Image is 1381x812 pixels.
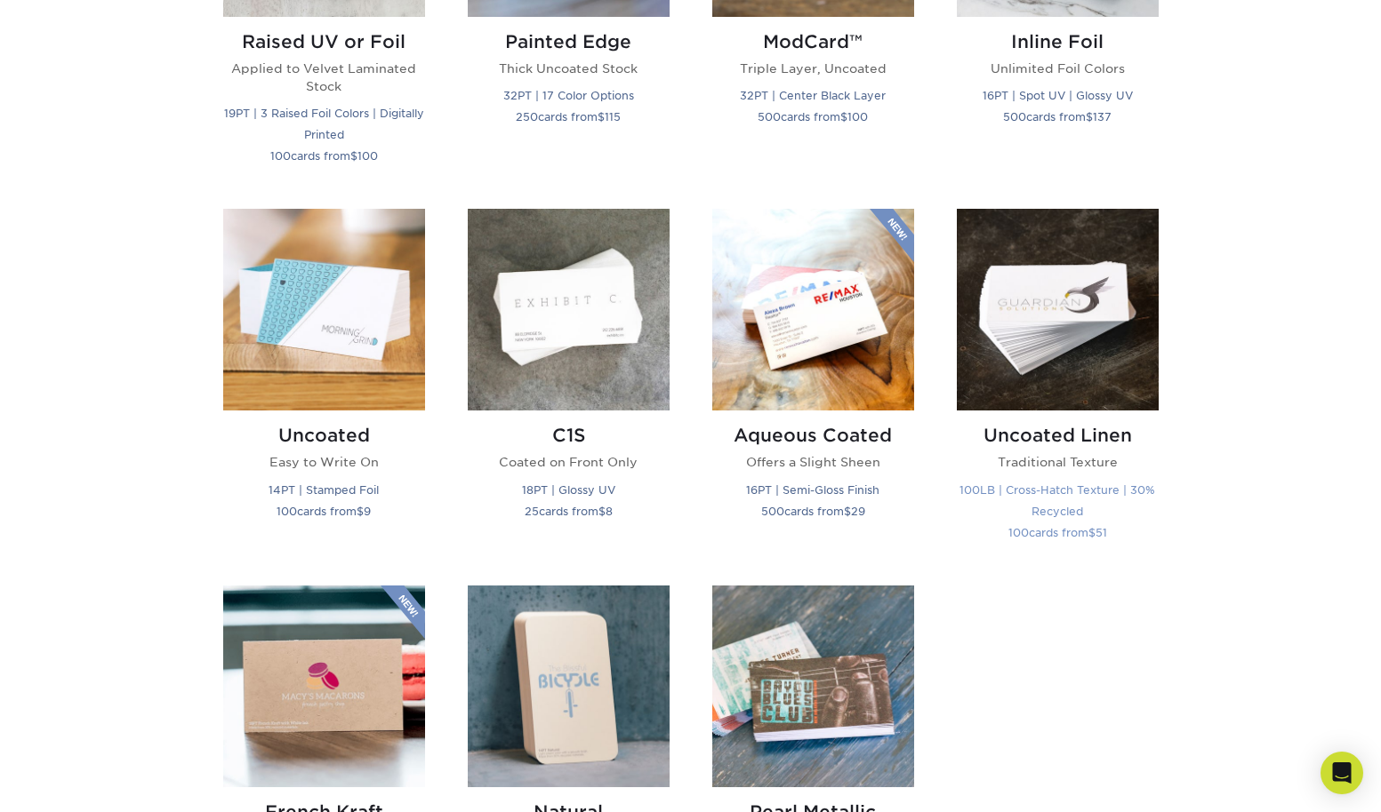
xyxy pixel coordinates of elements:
[840,110,847,123] span: $
[1096,526,1107,539] span: 51
[758,110,868,123] small: cards from
[270,149,378,163] small: cards from
[761,505,784,518] span: 500
[468,31,670,52] h2: Painted Edge
[1093,110,1112,123] span: 137
[350,149,357,163] span: $
[223,209,425,410] img: Uncoated Business Cards
[758,110,781,123] span: 500
[598,505,606,518] span: $
[712,585,914,787] img: Pearl Metallic Business Cards
[522,483,615,497] small: 18PT | Glossy UV
[746,483,879,497] small: 16PT | Semi-Gloss Finish
[957,209,1159,563] a: Uncoated Linen Business Cards Uncoated Linen Traditional Texture 100LB | Cross-Hatch Texture | 30...
[277,505,297,518] span: 100
[712,425,914,446] h2: Aqueous Coated
[223,585,425,787] img: French Kraft Business Cards
[223,425,425,446] h2: Uncoated
[468,209,670,410] img: C1S Business Cards
[525,505,613,518] small: cards from
[712,209,914,410] img: Aqueous Coated Business Cards
[516,110,538,123] span: 250
[712,60,914,77] p: Triple Layer, Uncoated
[468,209,670,563] a: C1S Business Cards C1S Coated on Front Only 18PT | Glossy UV 25cards from$8
[959,483,1155,518] small: 100LB | Cross-Hatch Texture | 30% Recycled
[1321,752,1363,794] div: Open Intercom Messenger
[1008,526,1029,539] span: 100
[606,505,613,518] span: 8
[844,505,851,518] span: $
[269,483,379,497] small: 14PT | Stamped Foil
[525,505,539,518] span: 25
[712,453,914,471] p: Offers a Slight Sheen
[468,453,670,471] p: Coated on Front Only
[223,31,425,52] h2: Raised UV or Foil
[381,585,425,639] img: New Product
[516,110,621,123] small: cards from
[847,110,868,123] span: 100
[957,31,1159,52] h2: Inline Foil
[223,453,425,471] p: Easy to Write On
[468,585,670,787] img: Natural Business Cards
[761,505,865,518] small: cards from
[957,209,1159,410] img: Uncoated Linen Business Cards
[503,89,634,102] small: 32PT | 17 Color Options
[1008,526,1107,539] small: cards from
[357,505,364,518] span: $
[1003,110,1026,123] span: 500
[223,209,425,563] a: Uncoated Business Cards Uncoated Easy to Write On 14PT | Stamped Foil 100cards from$9
[712,31,914,52] h2: ModCard™
[364,505,371,518] span: 9
[468,60,670,77] p: Thick Uncoated Stock
[357,149,378,163] span: 100
[224,107,424,141] small: 19PT | 3 Raised Foil Colors | Digitally Printed
[1003,110,1112,123] small: cards from
[957,60,1159,77] p: Unlimited Foil Colors
[870,209,914,262] img: New Product
[712,209,914,563] a: Aqueous Coated Business Cards Aqueous Coated Offers a Slight Sheen 16PT | Semi-Gloss Finish 500ca...
[1088,526,1096,539] span: $
[605,110,621,123] span: 115
[277,505,371,518] small: cards from
[270,149,291,163] span: 100
[740,89,886,102] small: 32PT | Center Black Layer
[957,453,1159,471] p: Traditional Texture
[983,89,1133,102] small: 16PT | Spot UV | Glossy UV
[851,505,865,518] span: 29
[957,425,1159,446] h2: Uncoated Linen
[1086,110,1093,123] span: $
[468,425,670,446] h2: C1S
[598,110,605,123] span: $
[223,60,425,96] p: Applied to Velvet Laminated Stock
